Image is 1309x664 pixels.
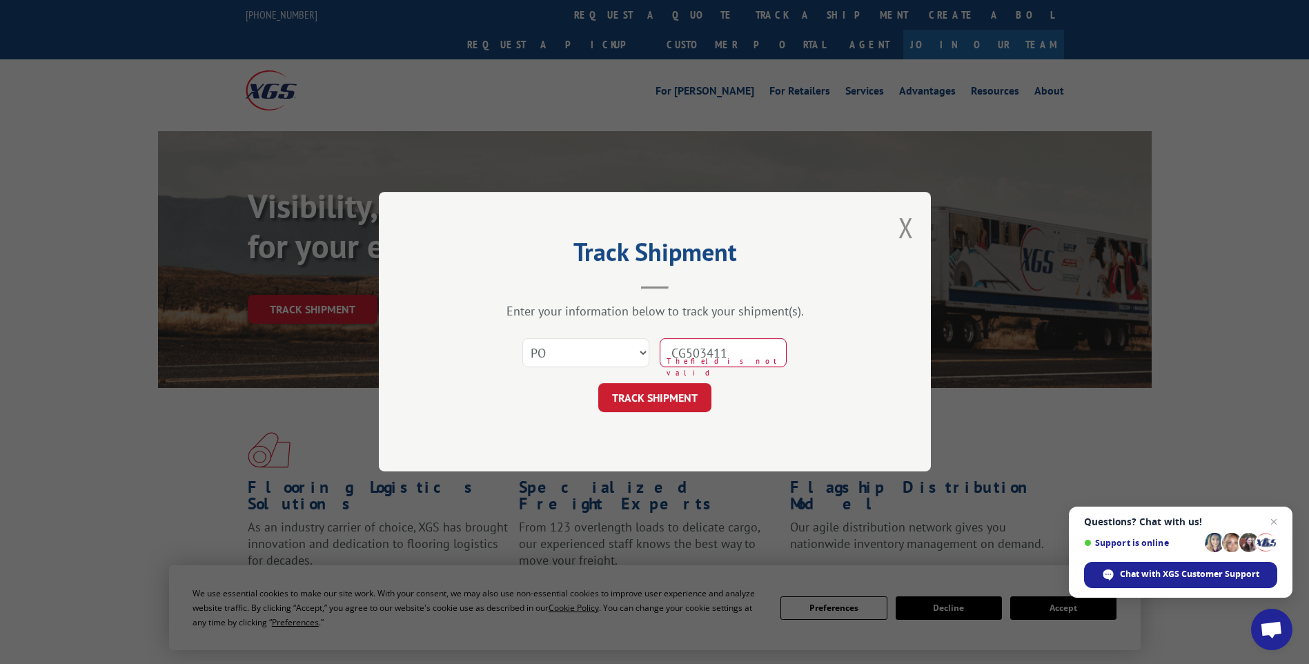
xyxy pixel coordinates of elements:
[1084,516,1277,527] span: Questions? Chat with us!
[598,384,711,413] button: TRACK SHIPMENT
[1084,538,1200,548] span: Support is online
[898,209,914,246] button: Close modal
[1084,562,1277,588] div: Chat with XGS Customer Support
[1120,568,1259,580] span: Chat with XGS Customer Support
[448,304,862,320] div: Enter your information below to track your shipment(s).
[1266,514,1282,530] span: Close chat
[1251,609,1292,650] div: Open chat
[448,242,862,268] h2: Track Shipment
[667,356,787,379] span: The field is not valid
[660,339,787,368] input: Number(s)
